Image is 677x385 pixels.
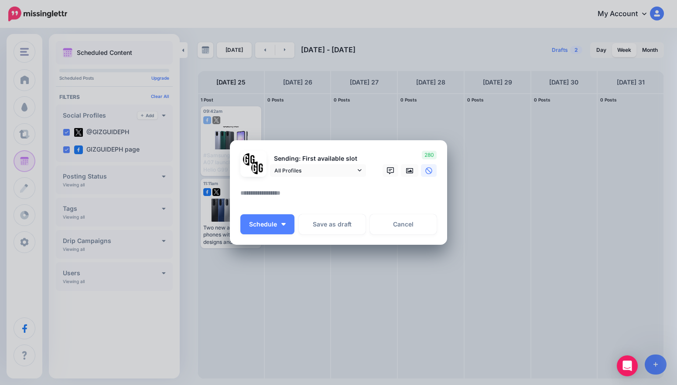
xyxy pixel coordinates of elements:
[240,214,294,234] button: Schedule
[270,154,366,164] p: Sending: First available slot
[281,223,286,226] img: arrow-down-white.png
[617,355,638,376] div: Open Intercom Messenger
[251,162,264,174] img: JT5sWCfR-79925.png
[422,151,437,159] span: 280
[243,153,256,166] img: 353459792_649996473822713_4483302954317148903_n-bsa138318.png
[270,164,366,177] a: All Profiles
[370,214,437,234] a: Cancel
[299,214,366,234] button: Save as draft
[274,166,356,175] span: All Profiles
[249,221,277,227] span: Schedule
